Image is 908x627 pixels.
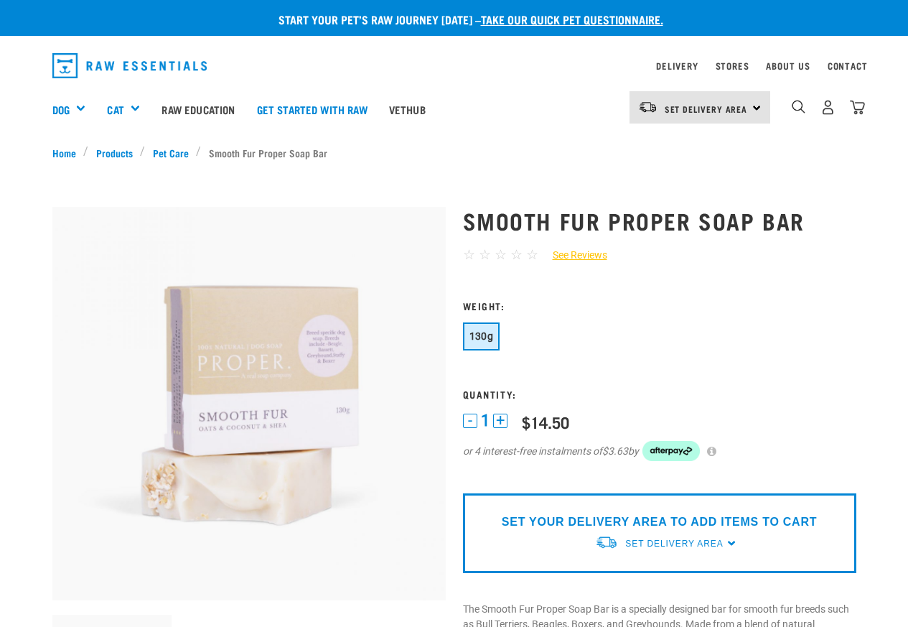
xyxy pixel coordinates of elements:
[493,414,507,428] button: +
[246,80,378,138] a: Get started with Raw
[602,444,628,459] span: $3.63
[595,535,618,550] img: van-moving.png
[716,63,749,68] a: Stores
[820,100,836,115] img: user.png
[378,80,436,138] a: Vethub
[88,145,140,160] a: Products
[665,106,748,111] span: Set Delivery Area
[151,80,245,138] a: Raw Education
[642,441,700,461] img: Afterpay
[481,16,663,22] a: take our quick pet questionnaire.
[495,246,507,263] span: ☆
[469,330,494,342] span: 130g
[52,207,446,600] img: Smooth fur soap
[463,208,856,233] h1: Smooth Fur Proper Soap Bar
[463,300,856,311] h3: Weight:
[463,389,856,399] h3: Quantity:
[502,514,817,531] p: SET YOUR DELIVERY AREA TO ADD ITEMS TO CART
[656,63,698,68] a: Delivery
[850,100,865,115] img: home-icon@2x.png
[107,101,123,118] a: Cat
[638,101,657,113] img: van-moving.png
[463,414,477,428] button: -
[481,413,490,428] span: 1
[145,145,196,160] a: Pet Care
[526,246,538,263] span: ☆
[41,47,868,84] nav: dropdown navigation
[522,413,569,431] div: $14.50
[52,145,84,160] a: Home
[52,53,207,78] img: Raw Essentials Logo
[828,63,868,68] a: Contact
[52,101,70,118] a: Dog
[538,248,607,263] a: See Reviews
[463,441,856,461] div: or 4 interest-free instalments of by
[510,246,523,263] span: ☆
[463,322,500,350] button: 130g
[625,539,723,549] span: Set Delivery Area
[766,63,810,68] a: About Us
[479,246,491,263] span: ☆
[52,145,856,160] nav: breadcrumbs
[463,246,475,263] span: ☆
[792,100,805,113] img: home-icon-1@2x.png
